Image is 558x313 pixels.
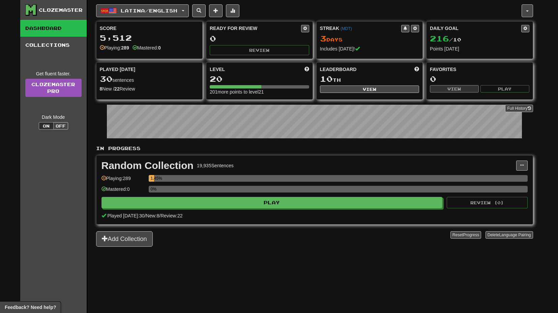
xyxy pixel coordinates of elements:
span: Open feedback widget [5,304,56,311]
strong: 22 [114,86,120,92]
div: Includes [DATE]! [320,45,419,52]
span: 30 [100,74,113,83]
div: Get fluent faster. [25,70,82,77]
button: More stats [226,4,239,17]
span: New: 8 [146,213,159,218]
div: Playing: 289 [101,175,145,186]
button: Review [210,45,309,55]
div: 20 [210,75,309,83]
div: Daily Goal [430,25,521,32]
div: New / Review [100,85,199,92]
div: Ready for Review [210,25,301,32]
a: Collections [20,37,87,54]
div: 0 [430,75,529,83]
span: Review: 22 [160,213,182,218]
strong: 0 [158,45,161,50]
strong: 8 [100,86,102,92]
button: Play [480,85,529,93]
div: th [320,75,419,83]
div: Favorites [430,66,529,73]
button: Review (0) [447,197,528,208]
div: 201 more points to level 21 [210,89,309,95]
span: / [145,213,146,218]
div: 19,935 Sentences [197,162,234,169]
div: Day s [320,34,419,43]
button: Off [53,122,68,130]
div: Dark Mode [25,114,82,120]
a: (MDT) [341,26,352,31]
button: DeleteLanguage Pairing [486,231,533,239]
span: 3 [320,34,326,43]
div: sentences [100,75,199,83]
div: 5,512 [100,34,199,42]
span: Language Pairing [499,233,531,237]
button: View [430,85,479,93]
span: Leaderboard [320,66,357,73]
span: 10 [320,74,333,83]
button: View [320,85,419,93]
div: Random Collection [101,161,194,171]
span: / 10 [430,37,461,42]
span: Played [DATE]: 30 [107,213,144,218]
strong: 289 [121,45,129,50]
span: Progress [463,233,479,237]
div: 1.45% [151,175,154,182]
button: Latina/English [96,4,189,17]
button: On [39,122,54,130]
div: Mastered: [133,44,161,51]
p: In Progress [96,145,533,152]
div: Streak [320,25,402,32]
div: Mastered: 0 [101,186,145,197]
button: ResetProgress [450,231,481,239]
span: Level [210,66,225,73]
button: Play [101,197,443,208]
span: This week in points, UTC [414,66,419,73]
div: Points [DATE] [430,45,529,52]
div: 0 [210,34,309,43]
a: Dashboard [20,20,87,37]
div: Clozemaster [39,7,83,13]
button: Search sentences [192,4,206,17]
span: 216 [430,34,449,43]
button: Full History [505,105,533,112]
span: Played [DATE] [100,66,136,73]
a: ClozemasterPro [25,79,82,97]
span: Latina / English [121,8,177,13]
button: Add sentence to collection [209,4,223,17]
button: Add Collection [96,231,153,247]
span: / [159,213,160,218]
div: Score [100,25,199,32]
div: Playing: [100,44,129,51]
span: Score more points to level up [304,66,309,73]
